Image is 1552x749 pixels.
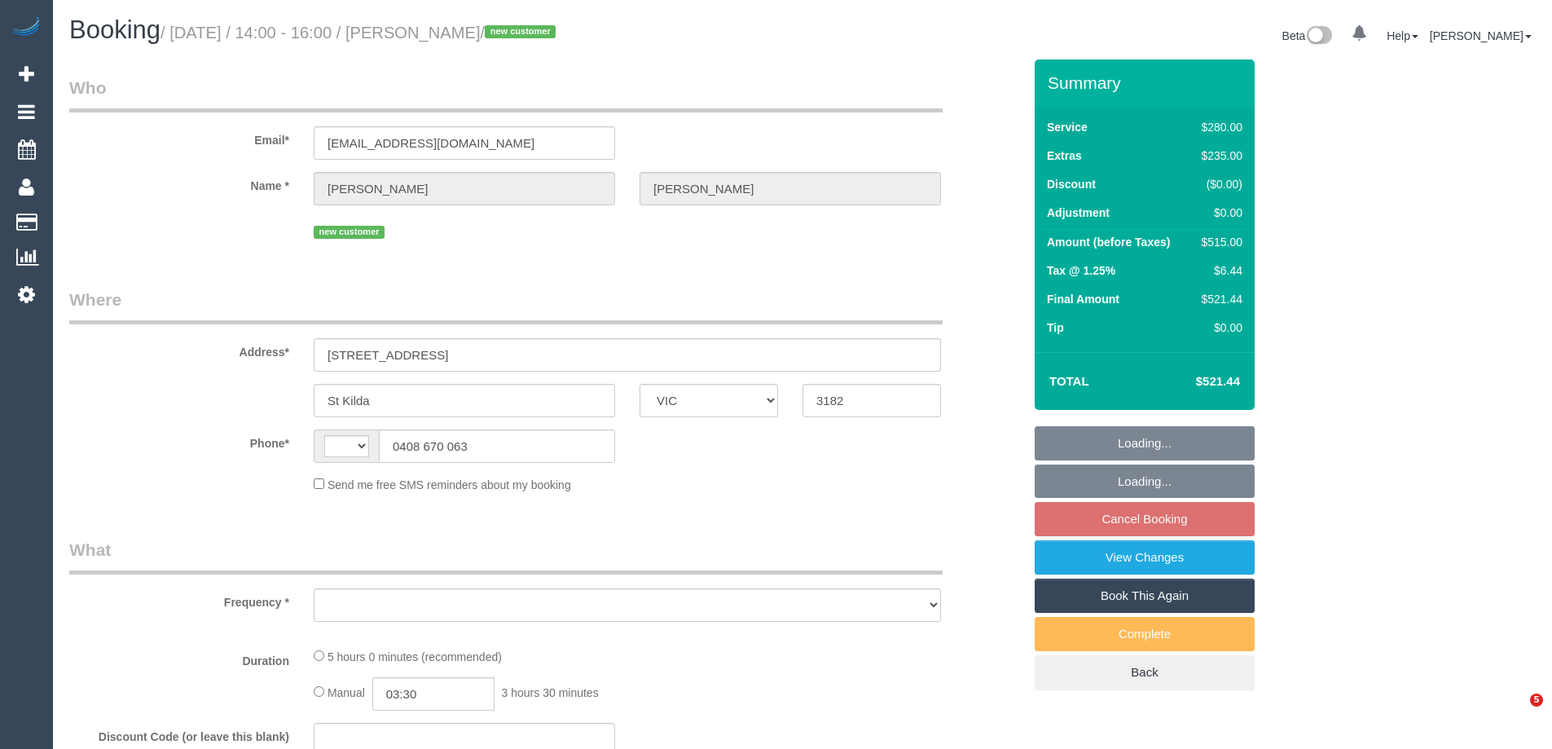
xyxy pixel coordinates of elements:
h4: $521.44 [1147,375,1240,389]
input: Phone* [379,430,615,463]
legend: What [69,538,943,575]
label: Duration [57,647,301,669]
label: Tax @ 1.25% [1047,262,1115,279]
strong: Total [1049,374,1089,388]
input: Last Name* [640,172,941,205]
label: Tip [1047,319,1064,336]
span: Booking [69,15,160,44]
div: $0.00 [1195,319,1242,336]
span: 5 hours 0 minutes (recommended) [328,650,502,663]
label: Discount [1047,176,1096,192]
input: First Name* [314,172,615,205]
a: View Changes [1035,540,1255,575]
div: $521.44 [1195,291,1242,307]
a: Back [1035,655,1255,690]
a: Help [1387,29,1418,42]
label: Phone* [57,430,301,452]
span: Manual [328,686,365,699]
div: $0.00 [1195,205,1242,221]
label: Address* [57,338,301,360]
span: new customer [314,226,385,239]
label: Service [1047,119,1088,135]
legend: Where [69,288,943,324]
small: / [DATE] / 14:00 - 16:00 / [PERSON_NAME] [160,24,561,42]
div: $515.00 [1195,234,1242,250]
span: 5 [1530,694,1543,707]
input: Suburb* [314,384,615,417]
input: Email* [314,126,615,160]
label: Adjustment [1047,205,1110,221]
span: new customer [485,25,556,38]
div: $6.44 [1195,262,1242,279]
label: Name * [57,172,301,194]
img: Automaid Logo [10,16,42,39]
a: Book This Again [1035,579,1255,613]
label: Discount Code (or leave this blank) [57,723,301,745]
a: [PERSON_NAME] [1430,29,1532,42]
img: New interface [1305,26,1332,47]
label: Final Amount [1047,291,1119,307]
label: Amount (before Taxes) [1047,234,1170,250]
span: Send me free SMS reminders about my booking [328,478,571,491]
span: / [481,24,561,42]
label: Email* [57,126,301,148]
input: Post Code* [802,384,941,417]
div: $280.00 [1195,119,1242,135]
iframe: Intercom live chat [1497,694,1536,733]
a: Beta [1282,29,1333,42]
div: ($0.00) [1195,176,1242,192]
span: 3 hours 30 minutes [502,686,599,699]
legend: Who [69,76,943,112]
div: $235.00 [1195,148,1242,164]
label: Frequency * [57,588,301,610]
label: Extras [1047,148,1082,164]
h3: Summary [1048,73,1246,92]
